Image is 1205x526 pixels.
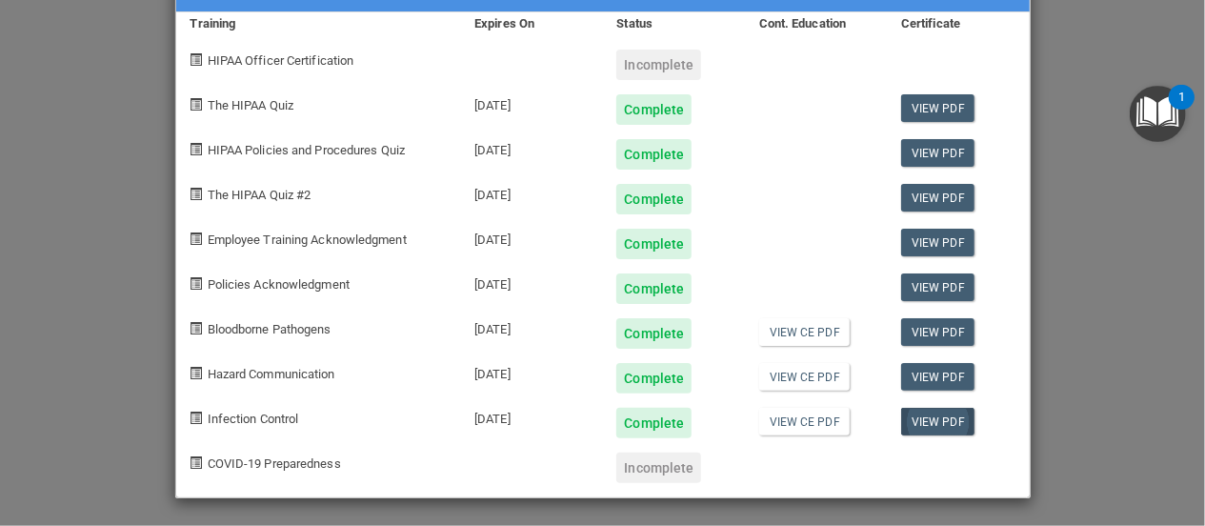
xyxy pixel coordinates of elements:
[460,349,602,394] div: [DATE]
[901,139,974,167] a: View PDF
[208,98,293,112] span: The HIPAA Quiz
[745,12,887,35] div: Cont. Education
[208,53,354,68] span: HIPAA Officer Certification
[901,318,974,346] a: View PDF
[616,184,692,214] div: Complete
[616,50,701,80] div: Incomplete
[1130,86,1186,142] button: Open Resource Center, 1 new notification
[208,367,335,381] span: Hazard Communication
[759,363,850,391] a: View CE PDF
[176,12,461,35] div: Training
[759,408,850,435] a: View CE PDF
[616,273,692,304] div: Complete
[460,259,602,304] div: [DATE]
[616,229,692,259] div: Complete
[759,318,850,346] a: View CE PDF
[208,188,311,202] span: The HIPAA Quiz #2
[901,229,974,256] a: View PDF
[901,273,974,301] a: View PDF
[616,139,692,170] div: Complete
[460,304,602,349] div: [DATE]
[616,453,701,483] div: Incomplete
[208,277,350,292] span: Policies Acknowledgment
[901,408,974,435] a: View PDF
[1178,97,1185,122] div: 1
[460,12,602,35] div: Expires On
[901,363,974,391] a: View PDF
[616,94,692,125] div: Complete
[208,456,341,471] span: COVID-19 Preparedness
[616,363,692,394] div: Complete
[616,318,692,349] div: Complete
[460,80,602,125] div: [DATE]
[208,322,331,336] span: Bloodborne Pathogens
[602,12,744,35] div: Status
[616,408,692,438] div: Complete
[208,233,407,247] span: Employee Training Acknowledgment
[901,184,974,212] a: View PDF
[460,125,602,170] div: [DATE]
[460,214,602,259] div: [DATE]
[208,412,299,426] span: Infection Control
[460,170,602,214] div: [DATE]
[887,12,1029,35] div: Certificate
[901,94,974,122] a: View PDF
[208,143,405,157] span: HIPAA Policies and Procedures Quiz
[460,394,602,438] div: [DATE]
